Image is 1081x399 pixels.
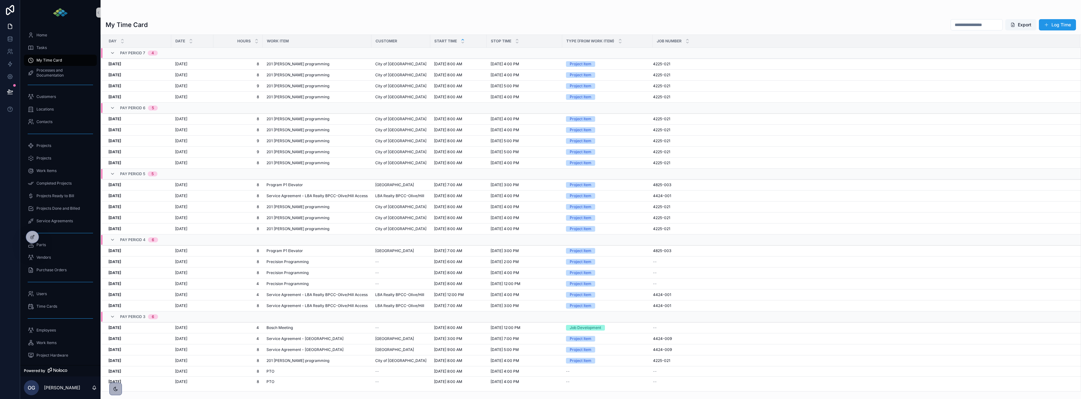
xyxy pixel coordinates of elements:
a: [DATE] 8:00 AM [434,215,483,220]
a: 201 [PERSON_NAME] programming [266,215,368,220]
strong: [DATE] [108,204,121,209]
strong: [DATE] [108,215,121,220]
a: Work Items [24,165,97,176]
div: Project Item [570,116,591,122]
a: [DATE] [175,204,210,209]
span: City of [GEOGRAPHIC_DATA] [375,127,426,132]
span: 201 [PERSON_NAME] programming [266,84,329,89]
a: Tasks [24,42,97,53]
span: Processes and Documentation [36,68,91,78]
a: [DATE] 4:00 PM [491,73,558,78]
a: [DATE] 4:00 PM [491,193,558,198]
span: [DATE] 8:00 AM [434,149,462,154]
div: Project Item [570,94,591,100]
span: [DATE] [175,204,187,209]
span: 9 [217,138,259,143]
span: 4225-021 [653,62,670,67]
a: [DATE] [175,138,210,143]
a: [DATE] [108,149,167,154]
a: [DATE] 8:00 AM [434,94,483,100]
a: 201 [PERSON_NAME] programming [266,160,368,165]
a: 201 [PERSON_NAME] programming [266,62,329,67]
span: [DATE] [175,73,187,78]
span: City of [GEOGRAPHIC_DATA] [375,160,426,165]
a: Completed Projects [24,178,97,189]
span: 9 [217,149,259,154]
a: 201 [PERSON_NAME] programming [266,204,368,209]
a: City of [GEOGRAPHIC_DATA] [375,204,426,209]
span: Tasks [36,45,47,50]
div: Project Item [570,204,591,210]
span: 9 [217,84,259,89]
div: Project Item [570,215,591,221]
strong: [DATE] [108,193,121,198]
span: 201 [PERSON_NAME] programming [266,215,329,220]
span: City of [GEOGRAPHIC_DATA] [375,62,426,67]
a: 8 [217,215,259,220]
a: Processes and Documentation [24,67,97,78]
a: [DATE] [175,116,210,121]
a: Program P1 Elevator [266,182,303,187]
a: 201 [PERSON_NAME] programming [266,149,368,154]
a: [GEOGRAPHIC_DATA] [375,182,414,187]
strong: [DATE] [108,226,121,231]
a: [DATE] 7:00 AM [434,182,483,187]
a: City of [GEOGRAPHIC_DATA] [375,73,426,78]
a: Project Item [566,72,649,78]
a: [DATE] [108,73,167,78]
a: 201 [PERSON_NAME] programming [266,204,329,209]
span: [DATE] 8:00 AM [434,204,462,209]
a: [DATE] 4:00 PM [491,116,558,121]
a: 201 [PERSON_NAME] programming [266,127,329,132]
span: [DATE] [175,149,187,154]
a: [DATE] [108,215,167,220]
a: Customers [24,91,97,102]
a: 4825-003 [653,182,1073,187]
span: 4225-021 [653,149,670,154]
a: [DATE] [108,226,167,231]
a: 201 [PERSON_NAME] programming [266,73,329,78]
a: LBA Realty BPCC-Olive/Hill [375,193,426,198]
a: 201 [PERSON_NAME] programming [266,62,368,67]
span: [DATE] [175,182,187,187]
a: [DATE] 4:00 PM [491,204,558,209]
a: [DATE] 4:00 PM [491,160,558,165]
a: Projects Ready to Bill [24,190,97,202]
a: [DATE] [108,94,167,100]
span: Projects Ready to Bill [36,193,74,198]
span: [DATE] [175,193,187,198]
div: Project Item [570,72,591,78]
span: [DATE] [175,62,187,67]
span: City of [GEOGRAPHIC_DATA] [375,215,426,220]
span: [DATE] 8:00 AM [434,193,462,198]
span: 4225-021 [653,116,670,121]
a: [DATE] 8:00 AM [434,127,483,132]
button: Export [1005,19,1036,30]
span: Service Agreements [36,218,73,224]
a: Project Item [566,138,649,144]
span: 4225-021 [653,127,670,132]
span: Contacts [36,119,52,124]
a: City of [GEOGRAPHIC_DATA] [375,84,426,89]
strong: [DATE] [108,149,121,154]
a: Project Item [566,226,649,232]
span: Locations [36,107,54,112]
a: 4225-021 [653,73,1073,78]
a: Project Item [566,94,649,100]
span: Home [36,33,47,38]
span: [DATE] 4:00 PM [491,62,519,67]
a: City of [GEOGRAPHIC_DATA] [375,94,426,100]
a: [DATE] [108,138,167,143]
a: Project Item [566,127,649,133]
a: My Time Card [24,55,97,66]
a: 8 [217,204,259,209]
span: [DATE] [175,215,187,220]
a: Log Time [1039,19,1076,30]
span: 8 [217,160,259,165]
